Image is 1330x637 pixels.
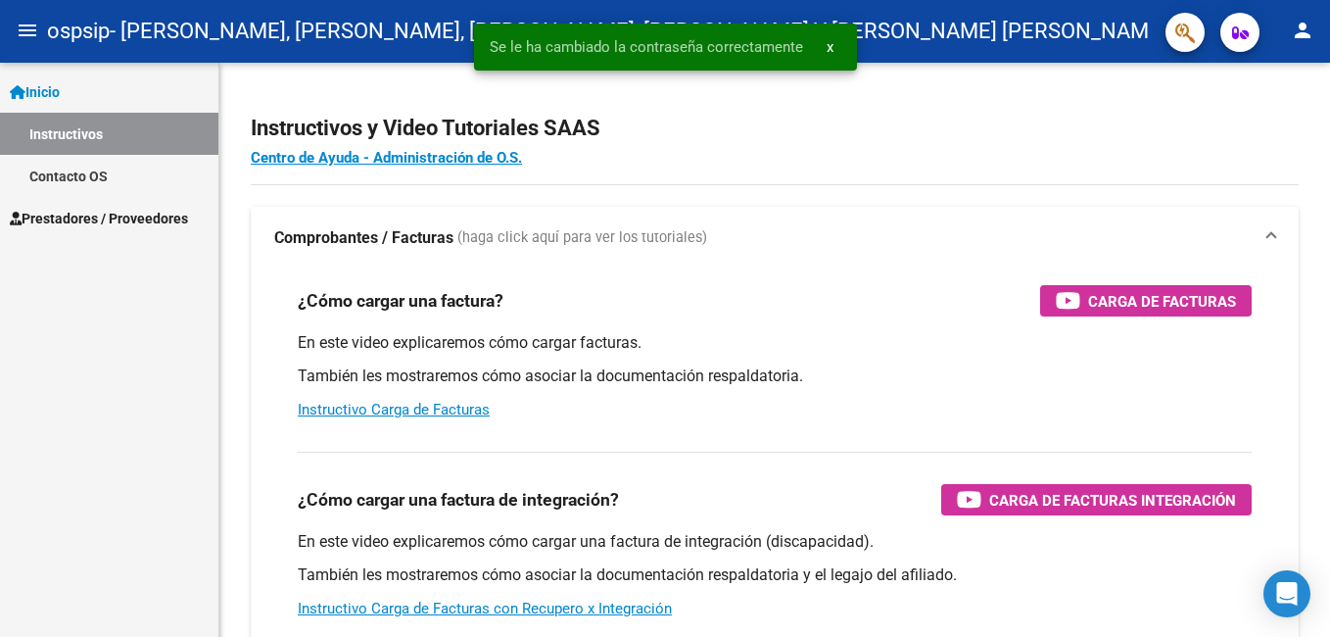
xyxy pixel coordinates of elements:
[251,110,1299,147] h2: Instructivos y Video Tutoriales SAAS
[298,564,1252,586] p: También les mostraremos cómo asociar la documentación respaldatoria y el legajo del afiliado.
[1263,570,1310,617] div: Open Intercom Messenger
[298,486,619,514] h3: ¿Cómo cargar una factura de integración?
[298,600,672,617] a: Instructivo Carga de Facturas con Recupero x Integración
[16,19,39,42] mat-icon: menu
[1040,285,1252,317] button: Carga de Facturas
[1291,19,1314,42] mat-icon: person
[298,332,1252,354] p: En este video explicaremos cómo cargar facturas.
[10,208,188,229] span: Prestadores / Proveedores
[827,38,833,56] span: x
[110,10,1212,53] span: - [PERSON_NAME], [PERSON_NAME], [PERSON_NAME], [PERSON_NAME] Y [PERSON_NAME] [PERSON_NAME] S.H.
[298,531,1252,553] p: En este video explicaremos cómo cargar una factura de integración (discapacidad).
[941,484,1252,515] button: Carga de Facturas Integración
[274,227,453,249] strong: Comprobantes / Facturas
[47,10,110,53] span: ospsip
[1088,289,1236,314] span: Carga de Facturas
[251,207,1299,269] mat-expansion-panel-header: Comprobantes / Facturas (haga click aquí para ver los tutoriales)
[251,149,522,167] a: Centro de Ayuda - Administración de O.S.
[457,227,707,249] span: (haga click aquí para ver los tutoriales)
[298,287,503,315] h3: ¿Cómo cargar una factura?
[10,81,60,103] span: Inicio
[298,366,1252,387] p: También les mostraremos cómo asociar la documentación respaldatoria.
[298,401,490,418] a: Instructivo Carga de Facturas
[989,488,1236,513] span: Carga de Facturas Integración
[811,29,849,65] button: x
[490,37,803,57] span: Se le ha cambiado la contraseña correctamente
